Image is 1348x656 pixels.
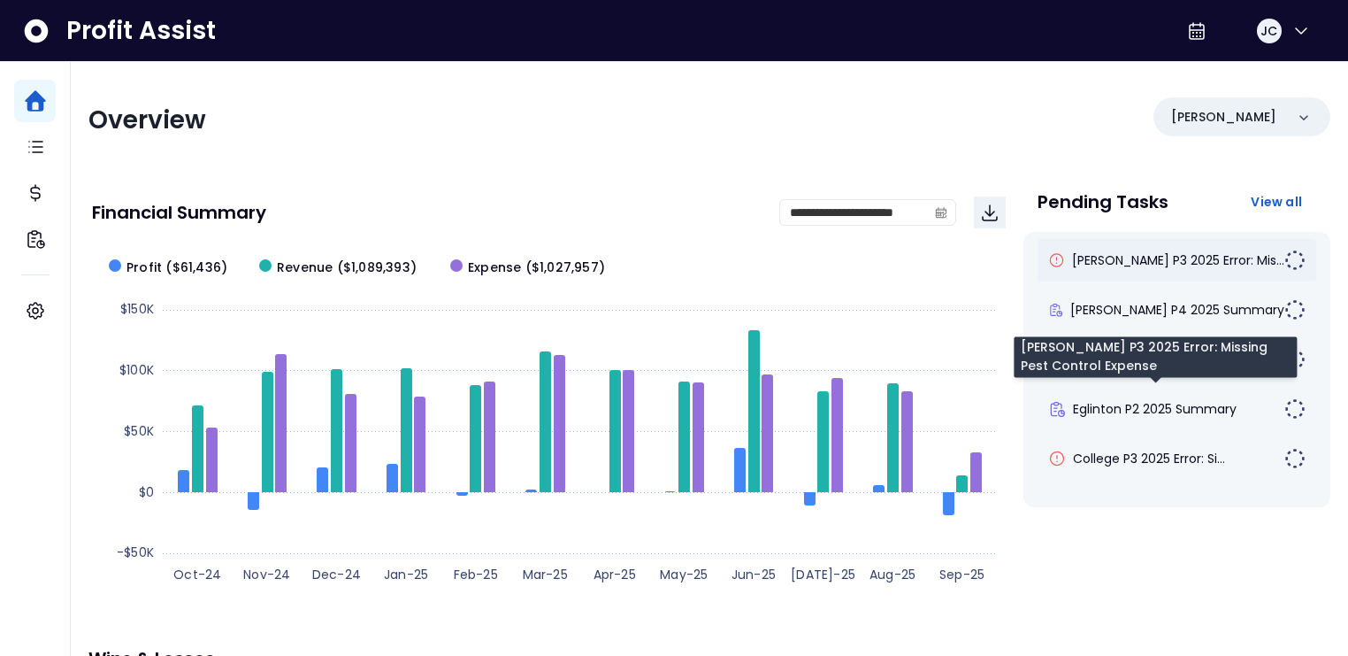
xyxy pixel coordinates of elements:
span: JC [1260,22,1277,40]
text: Dec-24 [312,566,361,583]
text: $150K [120,300,154,318]
img: Not yet Started [1284,349,1306,370]
img: Not yet Started [1284,250,1306,271]
text: [DATE]-25 [791,566,855,583]
button: View all [1237,186,1316,218]
text: Oct-24 [173,566,221,583]
span: [PERSON_NAME] P4 2025 Summary [1070,301,1284,319]
text: Aug-25 [869,566,915,583]
span: Profit Assist [66,15,216,47]
p: Financial Summary [92,204,266,221]
span: College P3 2025 Error: Si... [1073,450,1225,467]
span: Eglinton P2 2025 Summary [1073,400,1237,418]
text: Nov-24 [243,566,290,583]
p: [PERSON_NAME] [1171,108,1276,127]
img: Not yet Started [1284,448,1306,469]
text: Sep-25 [939,566,984,583]
text: Mar-25 [523,566,568,583]
p: Pending Tasks [1038,193,1168,211]
span: Profit ($61,436) [126,259,227,277]
span: Overview [88,103,206,137]
span: [PERSON_NAME] P3 2025 Error: Mis... [1072,251,1284,269]
text: $100K [119,361,154,379]
span: Expense ($1,027,957) [468,259,605,277]
text: $0 [139,483,154,501]
span: View all [1251,193,1302,211]
text: May-25 [660,566,708,583]
text: Jan-25 [384,566,428,583]
span: Revenue ($1,089,393) [277,259,417,277]
text: -$50K [117,544,154,561]
text: $50K [124,422,154,440]
text: Feb-25 [454,566,498,583]
svg: calendar [935,206,947,219]
button: Download [974,197,1006,228]
text: Jun-25 [731,566,776,583]
img: Not yet Started [1284,299,1306,320]
span: [PERSON_NAME] P3 2025 Error: Mis... [1072,351,1284,368]
text: Apr-25 [594,566,636,583]
img: Not yet Started [1284,398,1306,420]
